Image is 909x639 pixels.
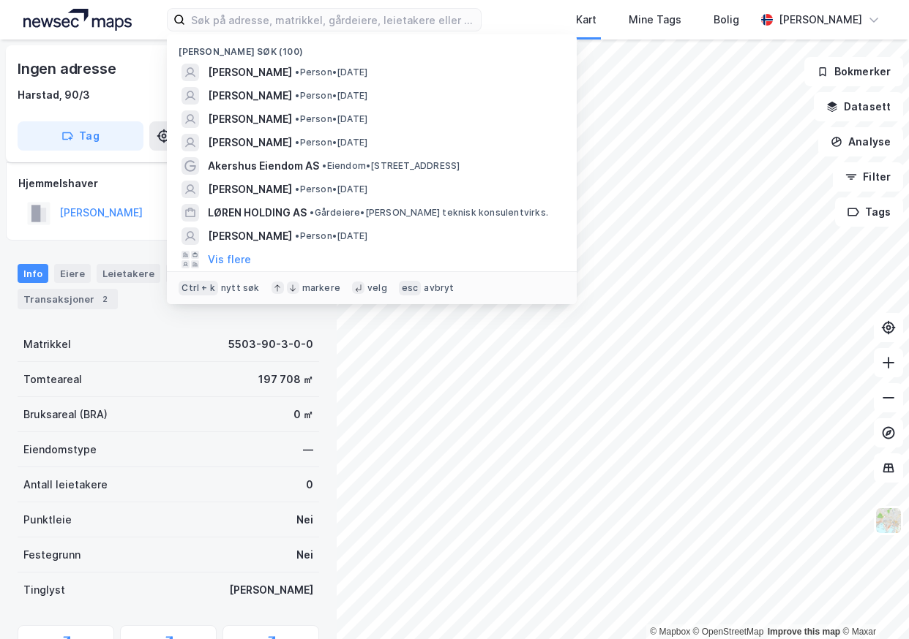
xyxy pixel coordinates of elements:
span: [PERSON_NAME] [208,64,292,81]
span: • [295,113,299,124]
div: markere [302,282,340,294]
span: • [295,67,299,77]
div: [PERSON_NAME] søk (100) [167,34,577,61]
div: nytt søk [221,282,260,294]
div: Datasett [166,264,221,283]
span: [PERSON_NAME] [208,227,292,245]
div: 197 708 ㎡ [258,371,313,388]
div: Kart [576,11,596,29]
span: [PERSON_NAME] [208,87,292,105]
a: OpenStreetMap [693,627,764,637]
div: Nei [296,546,313,564]
span: Gårdeiere • [PERSON_NAME] teknisk konsulentvirks. [310,207,548,219]
div: Eiendomstype [23,441,97,458]
span: Person • [DATE] [295,137,367,148]
div: velg [367,282,387,294]
span: LØREN HOLDING AS [208,204,307,222]
div: Harstad, 90/3 [18,86,90,104]
div: Ctrl + k [179,281,218,295]
span: [PERSON_NAME] [208,181,292,198]
div: Mine Tags [629,11,681,29]
span: • [295,184,299,194]
span: Person • [DATE] [295,113,367,125]
div: Transaksjoner [18,289,118,309]
div: Festegrunn [23,546,81,564]
div: Info [18,264,48,283]
span: Akershus Eiendom AS [208,157,319,175]
button: Tag [18,121,143,151]
span: Person • [DATE] [295,90,367,102]
div: Ingen adresse [18,57,119,80]
button: Filter [833,162,903,192]
input: Søk på adresse, matrikkel, gårdeiere, leietakere eller personer [185,9,481,31]
img: logo.a4113a55bc3d86da70a041830d287a7e.svg [23,9,132,31]
span: Person • [DATE] [295,184,367,195]
div: Antall leietakere [23,476,108,494]
span: • [295,137,299,148]
button: Tags [835,197,903,227]
div: Bruksareal (BRA) [23,406,108,423]
div: [PERSON_NAME] [229,581,313,599]
div: — [303,441,313,458]
span: • [322,160,326,171]
div: Nei [296,511,313,529]
a: Mapbox [650,627,690,637]
div: Matrikkel [23,336,71,353]
button: Analyse [818,127,903,156]
div: Bolig [714,11,739,29]
span: • [310,207,314,218]
button: Datasett [814,92,903,121]
button: Vis flere [208,251,251,268]
span: Person • [DATE] [295,67,367,78]
span: Eiendom • [STREET_ADDRESS] [322,160,460,172]
div: Eiere [54,264,91,283]
div: Hjemmelshaver [18,175,318,192]
div: 5503-90-3-0-0 [228,336,313,353]
a: Improve this map [768,627,840,637]
div: Punktleie [23,511,72,529]
div: [PERSON_NAME] [779,11,862,29]
div: 0 [306,476,313,494]
div: Tinglyst [23,581,65,599]
span: • [295,230,299,241]
span: [PERSON_NAME] [208,110,292,128]
div: Leietakere [97,264,160,283]
div: 0 ㎡ [293,406,313,423]
img: Z [875,507,902,534]
iframe: Chat Widget [836,569,909,639]
div: 2 [97,292,112,306]
span: • [295,90,299,101]
div: esc [399,281,422,295]
span: [PERSON_NAME] [208,134,292,151]
span: Person • [DATE] [295,230,367,242]
div: avbryt [424,282,454,294]
button: Bokmerker [804,57,903,86]
div: Tomteareal [23,371,82,388]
